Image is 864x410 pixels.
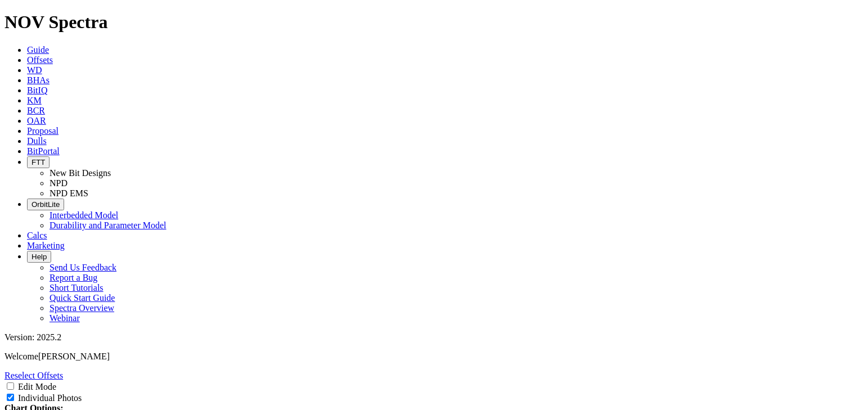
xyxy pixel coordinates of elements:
a: Marketing [27,241,65,250]
a: Report a Bug [49,273,97,282]
a: OAR [27,116,46,125]
a: Interbedded Model [49,210,118,220]
div: Version: 2025.2 [4,332,859,343]
a: Reselect Offsets [4,371,63,380]
a: New Bit Designs [49,168,111,178]
a: BitPortal [27,146,60,156]
a: BitIQ [27,85,47,95]
a: Short Tutorials [49,283,103,292]
label: Individual Photos [18,393,82,403]
span: FTT [31,158,45,166]
label: Edit Mode [18,382,56,391]
button: OrbitLite [27,199,64,210]
a: Guide [27,45,49,55]
a: Webinar [49,313,80,323]
a: Spectra Overview [49,303,114,313]
a: KM [27,96,42,105]
a: Durability and Parameter Model [49,220,166,230]
h1: NOV Spectra [4,12,859,33]
button: FTT [27,156,49,168]
span: [PERSON_NAME] [38,352,110,361]
a: Offsets [27,55,53,65]
span: Help [31,253,47,261]
p: Welcome [4,352,859,362]
span: OrbitLite [31,200,60,209]
a: BHAs [27,75,49,85]
a: Send Us Feedback [49,263,116,272]
a: NPD EMS [49,188,88,198]
a: Calcs [27,231,47,240]
button: Help [27,251,51,263]
a: Dulls [27,136,47,146]
a: Quick Start Guide [49,293,115,303]
a: BCR [27,106,45,115]
a: WD [27,65,42,75]
a: Proposal [27,126,58,136]
a: NPD [49,178,67,188]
